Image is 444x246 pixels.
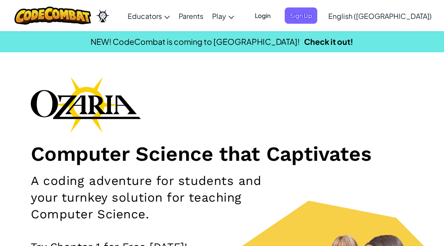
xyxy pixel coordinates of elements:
[304,36,353,47] a: Check it out!
[324,4,436,28] a: English ([GEOGRAPHIC_DATA])
[328,11,432,21] span: English ([GEOGRAPHIC_DATA])
[128,11,162,21] span: Educators
[123,4,174,28] a: Educators
[285,7,317,24] button: Sign Up
[31,173,287,223] h2: A coding adventure for students and your turnkey solution for teaching Computer Science.
[174,4,208,28] a: Parents
[208,4,239,28] a: Play
[95,9,110,22] img: Ozaria
[212,11,226,21] span: Play
[91,36,300,47] span: NEW! CodeCombat is coming to [GEOGRAPHIC_DATA]!
[31,141,413,166] h1: Computer Science that Captivates
[31,76,141,133] img: Ozaria branding logo
[250,7,276,24] button: Login
[15,7,92,25] img: CodeCombat logo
